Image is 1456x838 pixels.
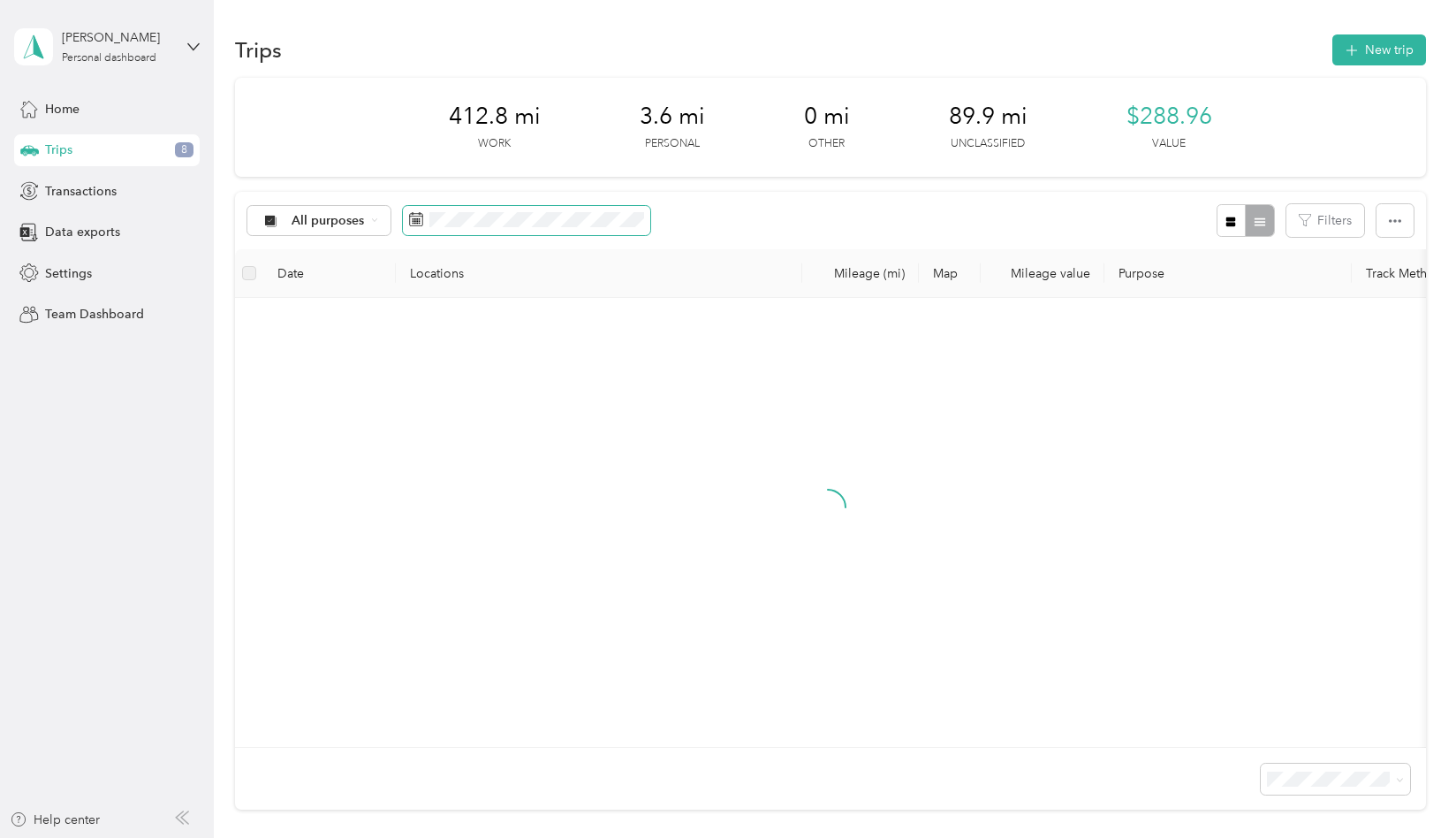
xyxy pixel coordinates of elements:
[45,182,117,201] span: Transactions
[1104,249,1352,298] th: Purpose
[1126,103,1212,131] span: $288.96
[45,100,80,118] span: Home
[919,249,981,298] th: Map
[45,264,92,283] span: Settings
[235,41,282,59] h1: Trips
[1332,34,1426,65] button: New trip
[949,103,1028,131] span: 89.9 mi
[1357,739,1456,838] iframe: Everlance-gr Chat Button Frame
[645,136,700,152] p: Personal
[62,53,156,64] div: Personal dashboard
[951,136,1025,152] p: Unclassified
[263,249,396,298] th: Date
[640,103,705,131] span: 3.6 mi
[802,249,919,298] th: Mileage (mi)
[396,249,802,298] th: Locations
[10,811,100,829] button: Help center
[981,249,1104,298] th: Mileage value
[292,215,365,227] span: All purposes
[804,103,850,131] span: 0 mi
[45,141,72,159] span: Trips
[175,142,193,158] span: 8
[62,28,172,47] div: [PERSON_NAME]
[45,223,120,241] span: Data exports
[449,103,541,131] span: 412.8 mi
[478,136,511,152] p: Work
[808,136,845,152] p: Other
[45,305,144,324] span: Team Dashboard
[1152,136,1186,152] p: Value
[1286,204,1364,237] button: Filters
